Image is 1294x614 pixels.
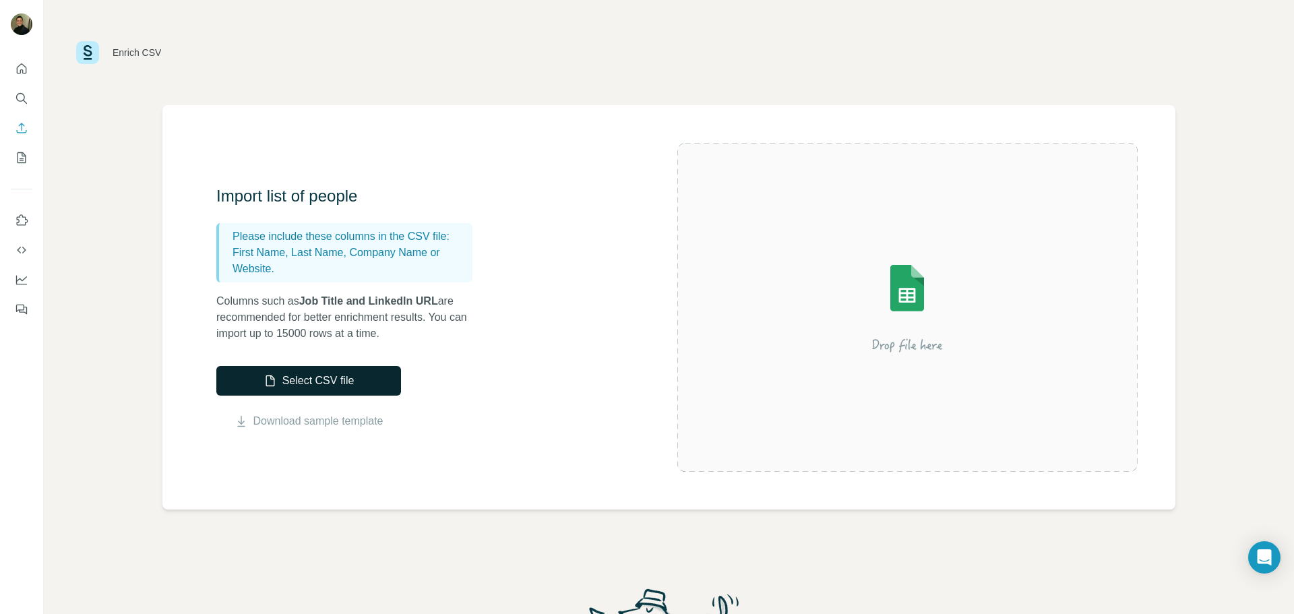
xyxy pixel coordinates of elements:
p: Please include these columns in the CSV file: [233,228,467,245]
button: Quick start [11,57,32,81]
span: Job Title and LinkedIn URL [299,295,438,307]
div: Open Intercom Messenger [1248,541,1281,574]
button: Select CSV file [216,366,401,396]
button: Dashboard [11,268,32,292]
h3: Import list of people [216,185,486,207]
button: Use Surfe API [11,238,32,262]
p: Columns such as are recommended for better enrichment results. You can import up to 15000 rows at... [216,293,486,342]
button: Search [11,86,32,111]
p: First Name, Last Name, Company Name or Website. [233,245,467,277]
img: Surfe Illustration - Drop file here or select below [786,226,1028,388]
div: Enrich CSV [113,46,161,59]
a: Download sample template [253,413,383,429]
button: Enrich CSV [11,116,32,140]
button: Download sample template [216,413,401,429]
button: Use Surfe on LinkedIn [11,208,32,233]
button: Feedback [11,297,32,321]
button: My lists [11,146,32,170]
img: Surfe Logo [76,41,99,64]
img: Avatar [11,13,32,35]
